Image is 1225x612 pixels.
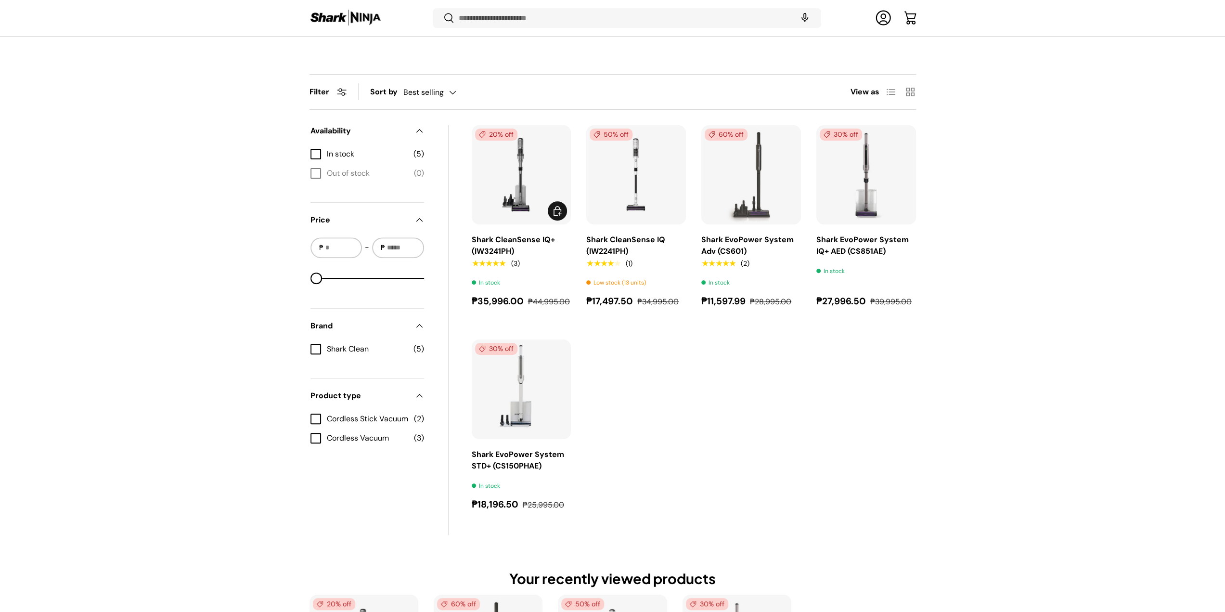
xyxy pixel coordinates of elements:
[414,432,424,444] span: (3)
[309,9,382,27] img: Shark Ninja Philippines
[816,125,916,225] a: Shark EvoPower System IQ+ AED (CS851AE)
[475,129,517,141] span: 20% off
[701,125,801,225] a: Shark EvoPower System Adv (CS601)
[586,125,686,225] a: Shark CleanSense IQ (IW2241PH)
[472,125,571,225] a: Shark CleanSense IQ+ (IW3241PH)
[561,598,604,610] span: 50% off
[686,598,728,610] span: 30% off
[309,87,329,97] span: Filter
[851,86,879,98] span: View as
[413,148,424,160] span: (5)
[437,598,480,610] span: 60% off
[705,129,748,141] span: 60% off
[586,125,686,225] img: shark-kion-iw2241-full-view-shark-ninja-philippines
[327,148,408,160] span: In stock
[310,125,409,137] span: Availability
[327,432,408,444] span: Cordless Vacuum
[403,84,476,101] button: Best selling
[380,243,386,253] span: ₱
[472,234,555,256] a: Shark CleanSense IQ+ (IW3241PH)
[472,449,564,471] a: Shark EvoPower System STD+ (CS150PHAE)
[816,234,909,256] a: Shark EvoPower System IQ+ AED (CS851AE)
[820,129,862,141] span: 30% off
[590,129,632,141] span: 50% off
[310,320,409,332] span: Brand
[310,214,409,226] span: Price
[310,309,424,343] summary: Brand
[789,8,820,29] speech-search-button: Search by voice
[365,242,369,253] span: -
[327,343,408,355] span: Shark Clean
[414,168,424,179] span: (0)
[701,234,794,256] a: Shark EvoPower System Adv (CS601)
[310,378,424,413] summary: Product type
[309,87,347,97] button: Filter
[310,203,424,237] summary: Price
[370,86,403,98] label: Sort by
[472,125,571,225] img: shark-cleansense-auto-empty-dock-iw3241ae-full-view-sharkninja-philippines
[413,343,424,355] span: (5)
[310,390,409,402] span: Product type
[403,88,444,97] span: Best selling
[313,598,355,610] span: 20% off
[586,234,665,256] a: Shark CleanSense IQ (IW2241PH)
[309,570,916,587] h2: Your recently viewed products
[414,413,424,425] span: (2)
[310,114,424,148] summary: Availability
[472,339,571,439] a: Shark EvoPower System STD+ (CS150PHAE)
[475,343,517,355] span: 30% off
[318,243,324,253] span: ₱
[327,168,408,179] span: Out of stock
[327,413,408,425] span: Cordless Stick Vacuum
